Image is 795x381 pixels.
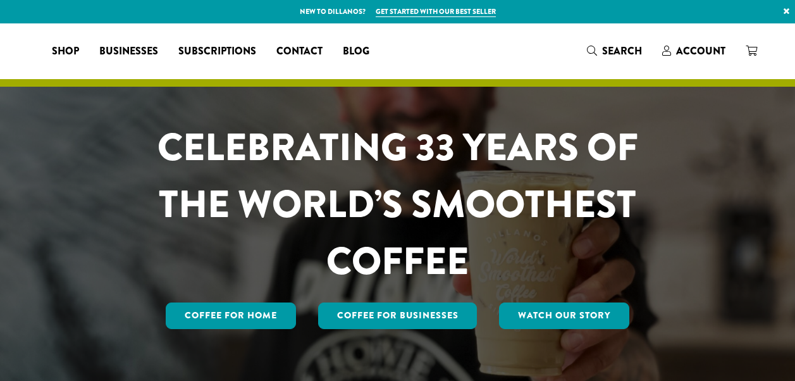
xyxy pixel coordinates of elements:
span: Blog [343,44,369,59]
span: Account [676,44,725,58]
span: Businesses [99,44,158,59]
span: Subscriptions [178,44,256,59]
span: Shop [52,44,79,59]
span: Contact [276,44,323,59]
a: Shop [42,41,89,61]
h1: CELEBRATING 33 YEARS OF THE WORLD’S SMOOTHEST COFFEE [120,119,675,290]
a: Get started with our best seller [376,6,496,17]
a: Search [577,41,652,61]
a: Watch Our Story [499,303,629,329]
span: Search [602,44,642,58]
a: Coffee For Businesses [318,303,478,329]
a: Coffee for Home [166,303,296,329]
